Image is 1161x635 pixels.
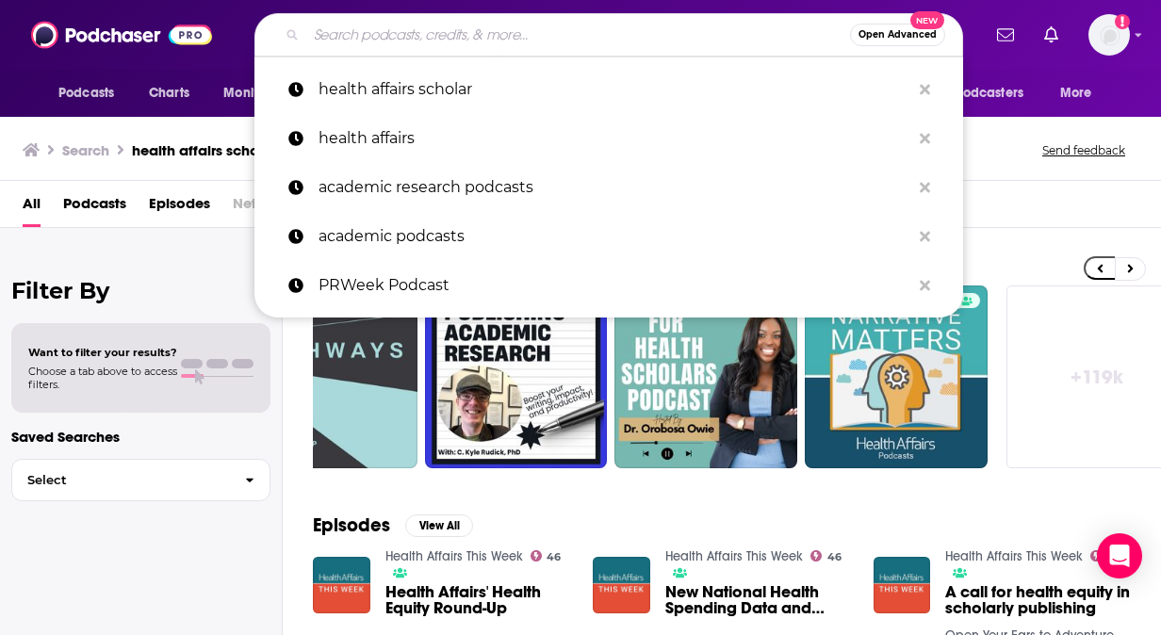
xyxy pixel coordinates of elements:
img: A call for health equity in scholarly publishing [874,557,931,614]
p: health affairs scholar [319,65,910,114]
span: 46 [547,553,561,562]
p: Saved Searches [11,428,270,446]
button: open menu [210,75,315,111]
a: 46 [531,550,562,562]
a: health affairs [254,114,963,163]
button: Show profile menu [1088,14,1130,56]
div: Search podcasts, credits, & more... [254,13,963,57]
span: Logged in as cnagle [1088,14,1130,56]
div: Open Intercom Messenger [1097,533,1142,578]
a: 40 [425,285,608,468]
span: New [910,11,944,29]
img: Health Affairs' Health Equity Round-Up [313,557,370,614]
a: Episodes [149,188,210,227]
span: For Podcasters [933,80,1023,106]
h2: Filter By [11,277,270,304]
span: Select [12,474,230,486]
a: A call for health equity in scholarly publishing [945,584,1131,616]
a: Charts [137,75,201,111]
span: Networks [233,188,296,227]
button: open menu [1047,75,1116,111]
span: Open Advanced [858,30,937,40]
a: Health Affairs This Week [385,548,523,564]
input: Search podcasts, credits, & more... [306,20,850,50]
span: Choose a tab above to access filters. [28,365,177,391]
a: All [23,188,41,227]
button: open menu [45,75,139,111]
p: academic research podcasts [319,163,910,212]
svg: Add a profile image [1115,14,1130,29]
p: health affairs [319,114,910,163]
img: New National Health Spending Data and Introducing Health Affairs Forefront [593,557,650,614]
a: Podcasts [63,188,126,227]
span: 46 [827,553,842,562]
a: EpisodesView All [313,513,473,537]
button: open menu [921,75,1051,111]
a: 46 [810,550,842,562]
span: More [1060,80,1092,106]
span: Podcasts [58,80,114,106]
a: academic research podcasts [254,163,963,212]
button: Open AdvancedNew [850,24,945,46]
a: 46 [1090,550,1121,562]
button: Select [11,459,270,501]
a: Health Affairs' Health Equity Round-Up [385,584,571,616]
span: Charts [149,80,189,106]
a: Health Affairs This Week [665,548,803,564]
a: PRWeek Podcast [254,261,963,310]
img: Podchaser - Follow, Share and Rate Podcasts [31,17,212,53]
span: Want to filter your results? [28,346,177,359]
a: Health Affairs This Week [945,548,1083,564]
a: New National Health Spending Data and Introducing Health Affairs Forefront [665,584,851,616]
button: View All [405,514,473,537]
button: Send feedback [1037,142,1131,158]
a: academic podcasts [254,212,963,261]
p: PRWeek Podcast [319,261,910,310]
a: health affairs scholar [254,65,963,114]
img: User Profile [1088,14,1130,56]
a: Show notifications dropdown [989,19,1022,51]
h3: Search [62,141,109,159]
span: Monitoring [223,80,290,106]
a: Show notifications dropdown [1037,19,1066,51]
h2: Episodes [313,513,390,537]
h3: health affairs scholar [132,141,277,159]
p: academic podcasts [319,212,910,261]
